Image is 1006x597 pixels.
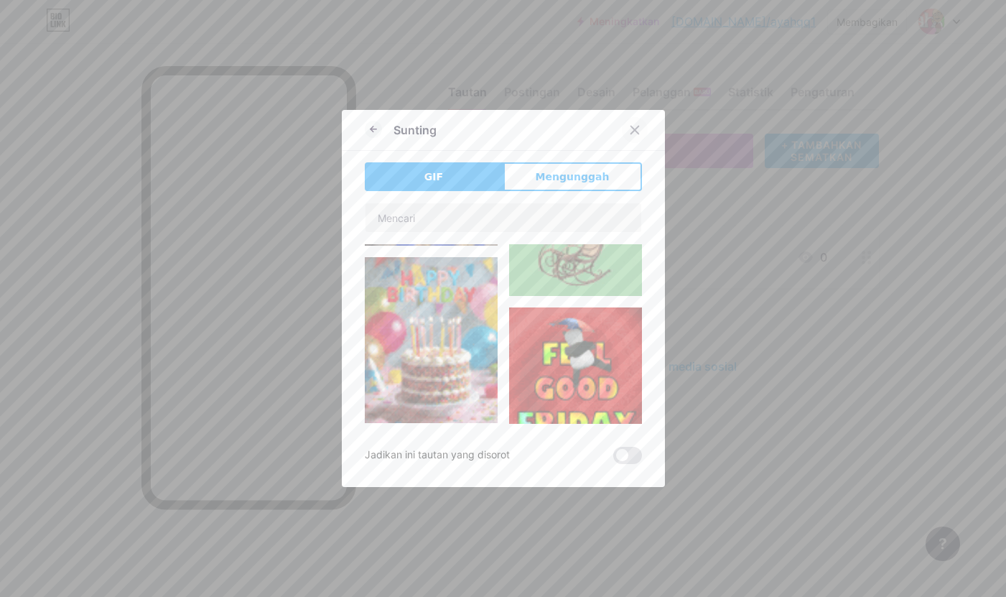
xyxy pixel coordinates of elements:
font: Mengunggah [536,171,610,182]
font: GIF [424,171,443,182]
img: Gihpy [365,257,498,423]
font: Sunting [393,123,437,137]
button: Mengunggah [503,162,642,191]
button: GIF [365,162,503,191]
font: Jadikan ini tautan yang disorot [365,448,510,461]
input: Mencari [365,203,641,232]
img: Gihpy [509,307,642,440]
